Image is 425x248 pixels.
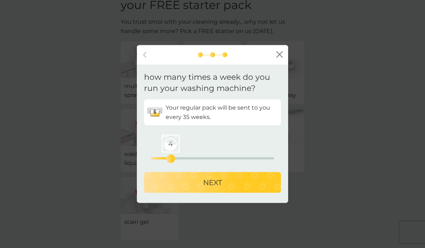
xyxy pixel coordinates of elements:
button: NEXT [144,172,281,193]
p: Your regular pack will be sent to you every 35 weeks. [166,103,277,121]
span: 4 [162,134,180,152]
p: how many times a week do you run your washing machine? [144,72,281,94]
button: close [276,51,283,59]
p: NEXT [203,176,222,188]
